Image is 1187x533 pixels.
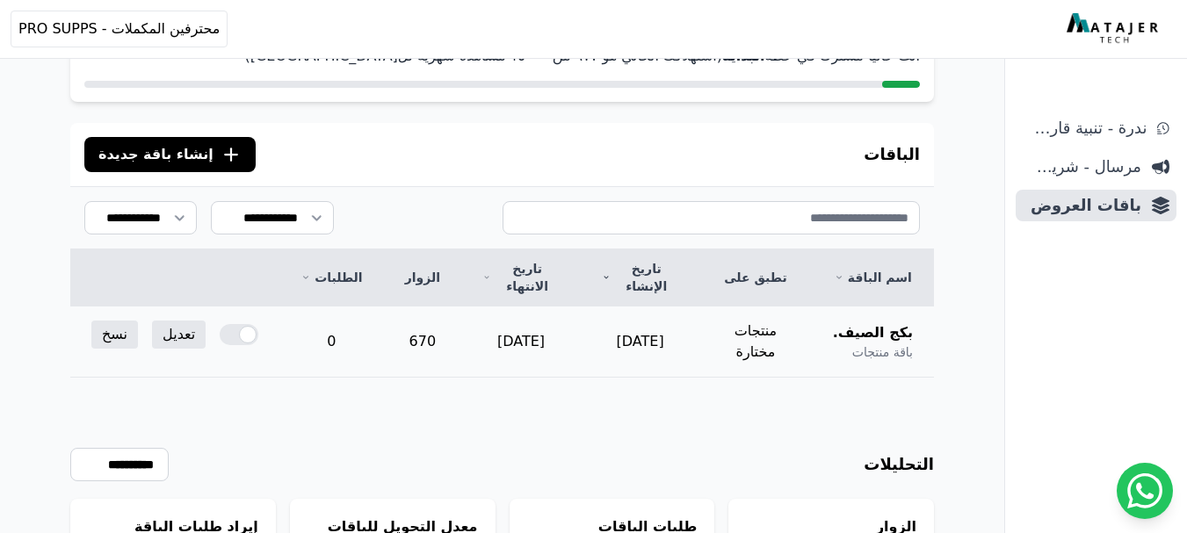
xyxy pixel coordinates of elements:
[699,249,811,306] th: تطبق على
[699,306,811,378] td: منتجات مختارة
[1023,193,1141,218] span: باقات العروض
[152,321,206,349] a: تعديل
[384,306,461,378] td: 670
[1023,116,1147,140] span: ندرة - تنبية قارب علي النفاذ
[300,269,362,286] a: الطلبات
[833,269,913,286] a: اسم الباقة
[581,306,699,378] td: [DATE]
[84,137,256,172] button: إنشاء باقة جديدة
[833,322,913,343] span: بكج الصيف.
[1023,155,1141,179] span: مرسال - شريط دعاية
[18,18,220,40] span: محترفين المكملات - PRO SUPPS
[852,343,913,361] span: باقة منتجات
[461,306,581,378] td: [DATE]
[384,249,461,306] th: الزوار
[864,142,920,167] h3: الباقات
[11,11,228,47] button: محترفين المكملات - PRO SUPPS
[279,306,383,378] td: 0
[1067,13,1162,45] img: MatajerTech Logo
[482,260,560,295] a: تاريخ الانتهاء
[864,452,934,477] h3: التحليلات
[98,144,214,165] span: إنشاء باقة جديدة
[602,260,678,295] a: تاريخ الإنشاء
[91,321,138,349] a: نسخ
